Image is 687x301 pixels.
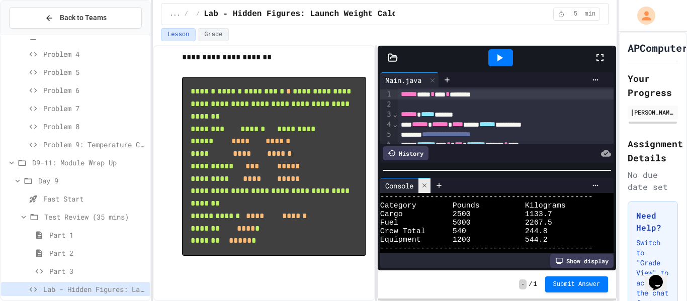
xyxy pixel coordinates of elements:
button: Submit Answer [545,276,609,292]
span: - [519,279,527,289]
div: [PERSON_NAME] [631,108,675,117]
div: 1 [380,89,393,99]
span: Fold line [393,120,398,128]
div: 3 [380,110,393,120]
button: Back to Teams [9,7,142,29]
span: Part 2 [49,248,146,258]
div: 2 [380,99,393,110]
span: Part 1 [49,230,146,240]
span: Equipment 1200 544.2 [380,236,548,244]
span: Day 9 [38,175,146,186]
span: Problem 5 [43,67,146,77]
div: No due date set [628,169,678,193]
div: Show display [550,254,614,268]
span: Test Review (35 mins) [44,212,146,222]
div: History [383,146,428,160]
span: Back to Teams [60,13,107,23]
h2: Assignment Details [628,137,678,165]
span: Fold line [393,110,398,118]
span: Fuel 5000 2267.5 [380,219,552,227]
div: 5 [380,130,393,140]
span: min [585,10,596,18]
span: / [196,10,200,18]
span: 1 [533,280,537,288]
span: ----------------------------------------------- [380,193,593,202]
span: Problem 9: Temperature Converter [43,139,146,150]
h3: Need Help? [636,210,669,234]
span: ... [169,10,181,18]
span: Cargo 2500 1133.7 [380,210,552,219]
div: My Account [627,4,658,27]
div: 4 [380,120,393,130]
button: Lesson [161,28,196,41]
div: Console [380,180,418,191]
button: Grade [198,28,229,41]
span: D9-11: Module Wrap Up [32,157,146,168]
h2: Your Progress [628,71,678,99]
div: Main.java [380,75,426,85]
div: 6 [380,140,393,150]
span: Problem 4 [43,49,146,59]
span: ----------------------------------------------- [380,244,593,253]
span: Crew Total 540 244.8 [380,227,548,236]
iframe: chat widget [645,261,677,291]
span: Category Pounds Kilograms [380,202,566,210]
span: Part 3 [49,266,146,276]
span: Problem 7 [43,103,146,114]
div: Console [380,178,431,193]
span: / [529,280,532,288]
div: Main.java [380,72,439,87]
span: Problem 8 [43,121,146,132]
span: / [185,10,188,18]
span: 5 [568,10,584,18]
span: Submit Answer [553,280,600,288]
span: Lab - Hidden Figures: Launch Weight Calculator [204,8,426,20]
span: Problem 6 [43,85,146,95]
span: Fast Start [43,193,146,204]
span: Lab - Hidden Figures: Launch Weight Calculator [43,284,146,294]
